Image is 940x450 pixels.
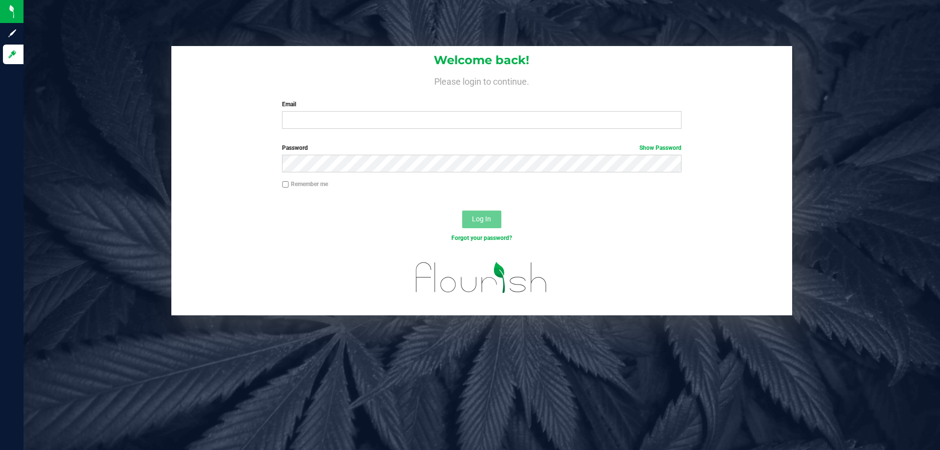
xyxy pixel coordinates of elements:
[451,235,512,241] a: Forgot your password?
[462,211,501,228] button: Log In
[171,54,792,67] h1: Welcome back!
[639,144,681,151] a: Show Password
[282,180,328,189] label: Remember me
[404,253,559,303] img: flourish_logo.svg
[282,100,681,109] label: Email
[171,74,792,86] h4: Please login to continue.
[7,49,17,59] inline-svg: Log in
[7,28,17,38] inline-svg: Sign up
[282,181,289,188] input: Remember me
[282,144,308,151] span: Password
[472,215,491,223] span: Log In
